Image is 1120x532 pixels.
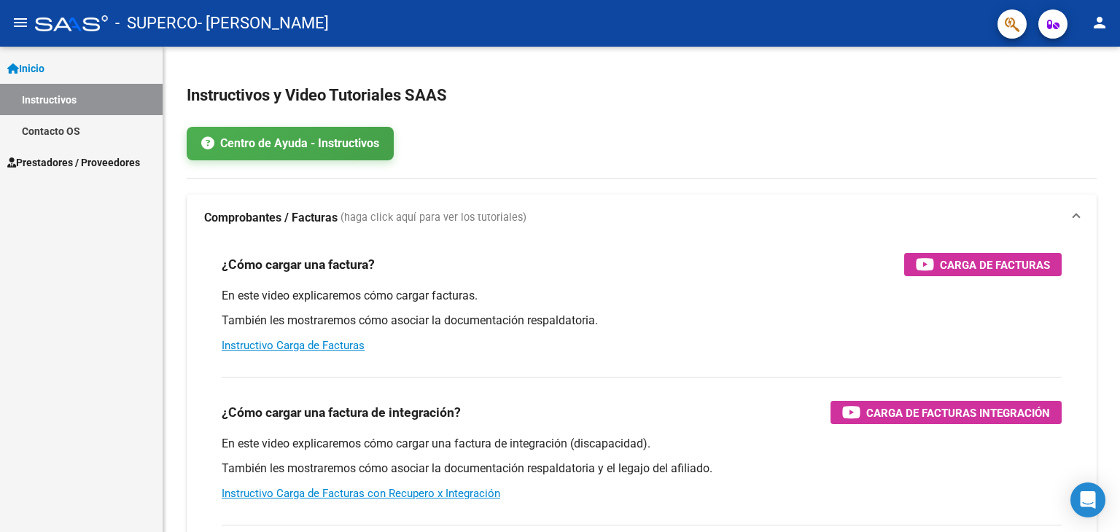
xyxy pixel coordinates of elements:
[7,154,140,171] span: Prestadores / Proveedores
[204,210,338,226] strong: Comprobantes / Facturas
[940,256,1050,274] span: Carga de Facturas
[7,60,44,77] span: Inicio
[341,210,526,226] span: (haga click aquí para ver los tutoriales)
[12,14,29,31] mat-icon: menu
[222,402,461,423] h3: ¿Cómo cargar una factura de integración?
[187,82,1097,109] h2: Instructivos y Video Tutoriales SAAS
[866,404,1050,422] span: Carga de Facturas Integración
[222,254,375,275] h3: ¿Cómo cargar una factura?
[222,461,1062,477] p: También les mostraremos cómo asociar la documentación respaldatoria y el legajo del afiliado.
[222,288,1062,304] p: En este video explicaremos cómo cargar facturas.
[115,7,198,39] span: - SUPERCO
[831,401,1062,424] button: Carga de Facturas Integración
[187,195,1097,241] mat-expansion-panel-header: Comprobantes / Facturas (haga click aquí para ver los tutoriales)
[222,313,1062,329] p: También les mostraremos cómo asociar la documentación respaldatoria.
[222,487,500,500] a: Instructivo Carga de Facturas con Recupero x Integración
[222,339,365,352] a: Instructivo Carga de Facturas
[1070,482,1105,517] div: Open Intercom Messenger
[1091,14,1108,31] mat-icon: person
[222,436,1062,452] p: En este video explicaremos cómo cargar una factura de integración (discapacidad).
[198,7,329,39] span: - [PERSON_NAME]
[904,253,1062,276] button: Carga de Facturas
[187,127,394,160] a: Centro de Ayuda - Instructivos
